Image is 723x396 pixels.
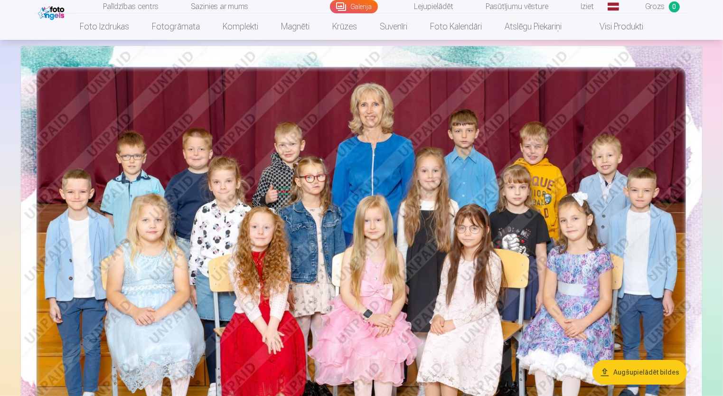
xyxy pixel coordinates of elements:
span: 0 [669,1,680,12]
a: Komplekti [211,13,270,40]
a: Atslēgu piekariņi [493,13,573,40]
button: Augšupielādēt bildes [592,360,687,385]
a: Foto izdrukas [68,13,141,40]
a: Fotogrāmata [141,13,211,40]
a: Visi produkti [573,13,655,40]
a: Krūzes [321,13,368,40]
span: Grozs [646,1,665,12]
a: Magnēti [270,13,321,40]
a: Foto kalendāri [419,13,493,40]
img: /fa1 [38,4,67,20]
a: Suvenīri [368,13,419,40]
